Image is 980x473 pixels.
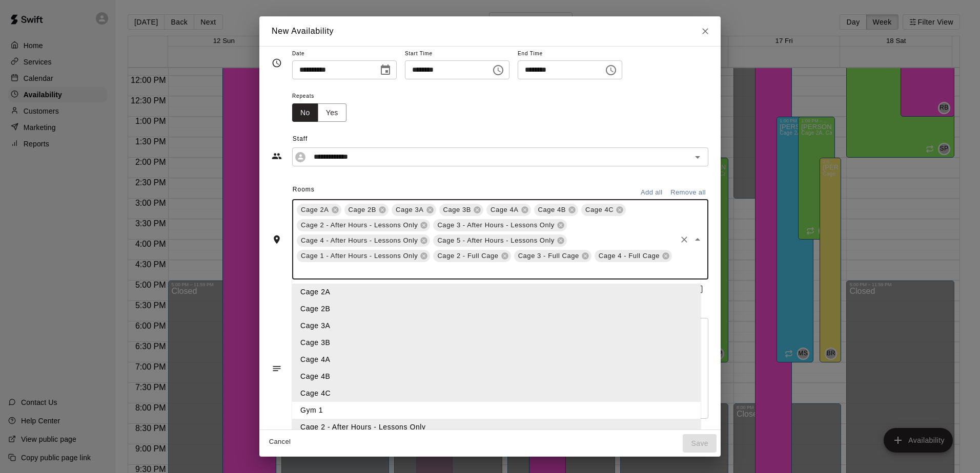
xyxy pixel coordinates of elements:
li: Cage 2 - After Hours - Lessons Only [292,419,701,436]
div: Cage 2B [344,204,389,216]
div: Cage 2 - After Hours - Lessons Only [297,219,430,231]
li: Cage 3B [292,334,701,351]
div: Cage 3 - Full Cage [514,250,591,262]
button: Yes [318,103,346,122]
span: Cage 2 - Full Cage [433,251,502,261]
li: Cage 2B [292,300,701,317]
div: Cage 4 - After Hours - Lessons Only [297,234,430,247]
li: Gym 1 [292,402,701,419]
button: Add all [635,185,668,201]
span: Cage 3A [392,205,428,215]
span: End Time [518,47,622,61]
button: Clear [677,232,691,247]
span: Repeats [292,90,355,103]
span: Cage 4C [581,205,618,215]
span: Start Time [405,47,509,61]
svg: Rooms [272,234,282,245]
div: Cage 3A [392,204,436,216]
span: Cage 3B [439,205,476,215]
li: Cage 4A [292,351,701,368]
span: Cage 4A [486,205,523,215]
div: Cage 4C [581,204,626,216]
li: Cage 4B [292,368,701,385]
div: outlined button group [292,103,346,122]
button: Close [696,22,714,40]
div: Cage 4A [486,204,531,216]
svg: Staff [272,151,282,161]
button: Choose date, selected date is Oct 13, 2025 [375,60,396,80]
li: Cage 2A [292,284,701,300]
div: Cage 1 - After Hours - Lessons Only [297,250,430,262]
svg: Timing [272,58,282,68]
button: Choose time, selected time is 1:45 PM [601,60,621,80]
div: Cage 3B [439,204,484,216]
span: Cage 3 - Full Cage [514,251,583,261]
span: Cage 2A [297,205,333,215]
div: Cage 5 - After Hours - Lessons Only [433,234,566,247]
div: Cage 3 - After Hours - Lessons Only [433,219,566,231]
button: Close [690,232,705,247]
span: Cage 1 - After Hours - Lessons Only [297,251,422,261]
span: Cage 4B [534,205,570,215]
span: Cage 2B [344,205,381,215]
button: Open [690,150,705,164]
span: Date [292,47,397,61]
h6: New Availability [272,25,334,38]
span: Cage 5 - After Hours - Lessons Only [433,235,558,246]
div: Cage 4B [534,204,579,216]
div: Cage 2 - Full Cage [433,250,511,262]
div: Cage 2A [297,204,341,216]
button: No [292,103,318,122]
div: Cage 4 - Full Cage [595,250,672,262]
li: Cage 4C [292,385,701,402]
span: Cage 2 - After Hours - Lessons Only [297,220,422,230]
li: Cage 3A [292,317,701,334]
span: Staff [293,131,708,147]
span: Cage 4 - Full Cage [595,251,664,261]
button: Remove all [668,185,708,201]
button: Choose time, selected time is 1:00 PM [488,60,508,80]
button: Cancel [263,434,296,450]
span: Cage 3 - After Hours - Lessons Only [433,220,558,230]
span: Rooms [293,186,315,193]
span: Cage 4 - After Hours - Lessons Only [297,235,422,246]
svg: Notes [272,363,282,374]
